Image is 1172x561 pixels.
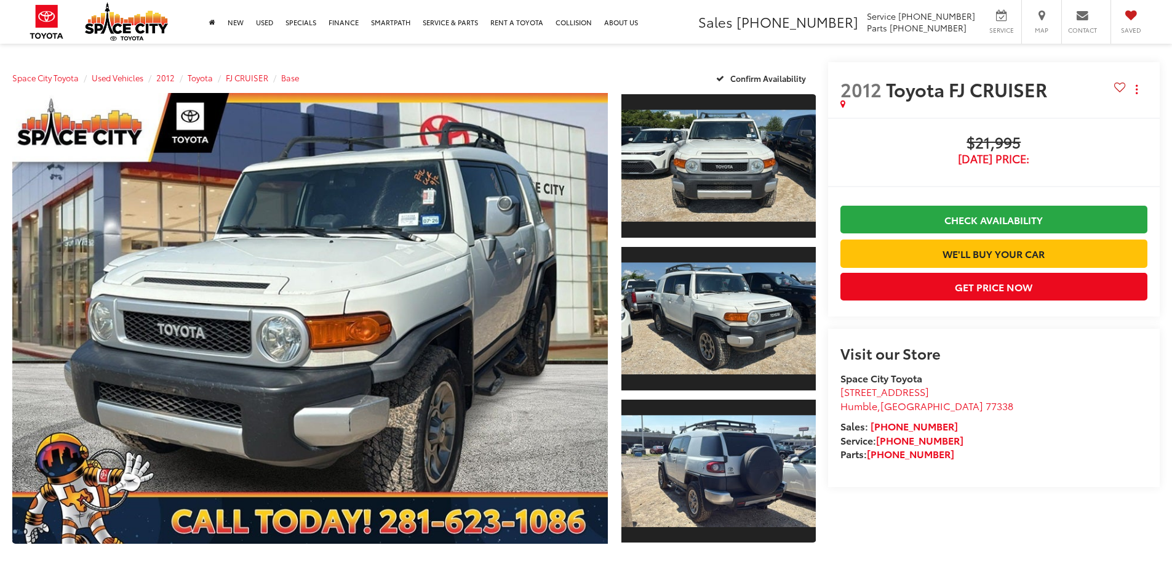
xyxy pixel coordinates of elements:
a: Expand Photo 2 [621,246,816,392]
a: FJ CRUISER [226,72,268,83]
span: [STREET_ADDRESS] [840,384,929,398]
a: Base [281,72,299,83]
a: Expand Photo 3 [621,398,816,544]
span: Saved [1117,26,1144,34]
span: Contact [1068,26,1097,34]
a: [STREET_ADDRESS] Humble,[GEOGRAPHIC_DATA] 77338 [840,384,1013,413]
span: Service [987,26,1015,34]
span: Sales: [840,419,868,433]
span: dropdown dots [1136,84,1138,94]
strong: Service: [840,433,963,447]
img: 2012 Toyota FJ CRUISER Base [6,91,613,546]
span: [PHONE_NUMBER] [898,10,975,22]
span: Toyota FJ CRUISER [886,76,1051,102]
a: Expand Photo 0 [12,93,608,544]
a: Space City Toyota [12,72,79,83]
button: Confirm Availability [709,67,816,89]
span: Service [867,10,896,22]
span: 2012 [840,76,882,102]
button: Get Price Now [840,273,1147,301]
span: , [840,398,1013,413]
span: [GEOGRAPHIC_DATA] [880,398,983,413]
a: Expand Photo 1 [621,93,816,239]
a: Check Availability [840,206,1147,233]
a: Used Vehicles [92,72,143,83]
button: Actions [1126,78,1147,100]
a: [PHONE_NUMBER] [876,433,963,447]
img: Space City Toyota [85,2,168,41]
span: [DATE] Price: [840,153,1147,165]
span: Confirm Availability [730,73,806,84]
span: Map [1028,26,1055,34]
span: $21,995 [840,134,1147,153]
a: 2012 [156,72,175,83]
span: 77338 [986,398,1013,413]
a: [PHONE_NUMBER] [871,419,958,433]
span: Humble [840,398,877,413]
a: [PHONE_NUMBER] [867,446,954,461]
a: Toyota [188,72,213,83]
strong: Parts: [840,446,954,461]
img: 2012 Toyota FJ CRUISER Base [619,263,817,374]
span: [PHONE_NUMBER] [890,22,967,34]
img: 2012 Toyota FJ CRUISER Base [619,110,817,222]
h2: Visit our Store [840,345,1147,361]
span: Parts [867,22,887,34]
a: We'll Buy Your Car [840,240,1147,267]
span: [PHONE_NUMBER] [736,12,858,31]
span: Sales [698,12,733,31]
strong: Space City Toyota [840,371,922,385]
img: 2012 Toyota FJ CRUISER Base [619,415,817,527]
